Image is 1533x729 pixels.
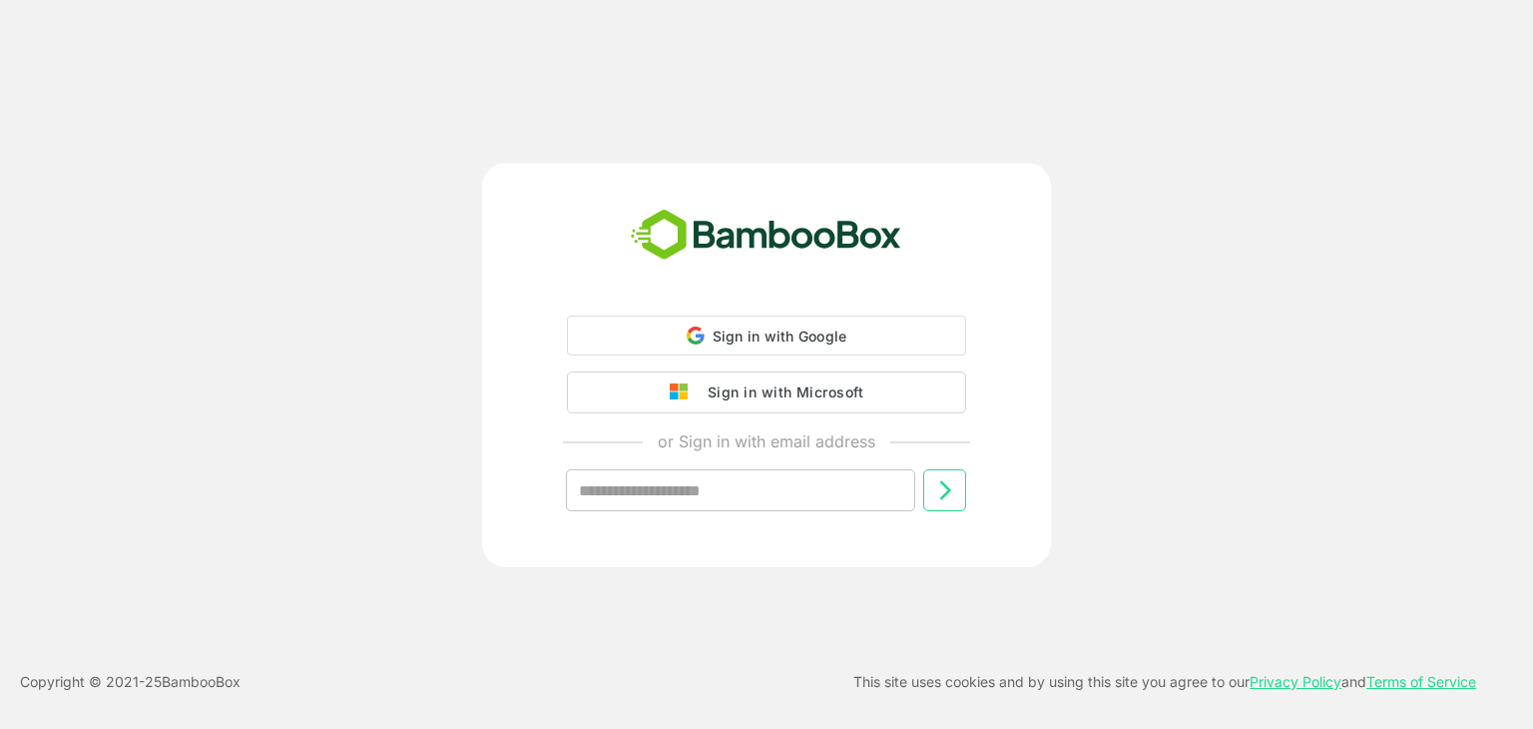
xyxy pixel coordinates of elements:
[1366,673,1476,690] a: Terms of Service
[1250,673,1341,690] a: Privacy Policy
[658,429,875,453] p: or Sign in with email address
[853,670,1476,694] p: This site uses cookies and by using this site you agree to our and
[567,316,966,356] div: Sign in with Google
[698,379,863,405] div: Sign in with Microsoft
[620,203,912,269] img: bamboobox
[20,670,241,694] p: Copyright © 2021- 25 BambooBox
[670,383,698,401] img: google
[567,371,966,413] button: Sign in with Microsoft
[713,328,847,345] span: Sign in with Google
